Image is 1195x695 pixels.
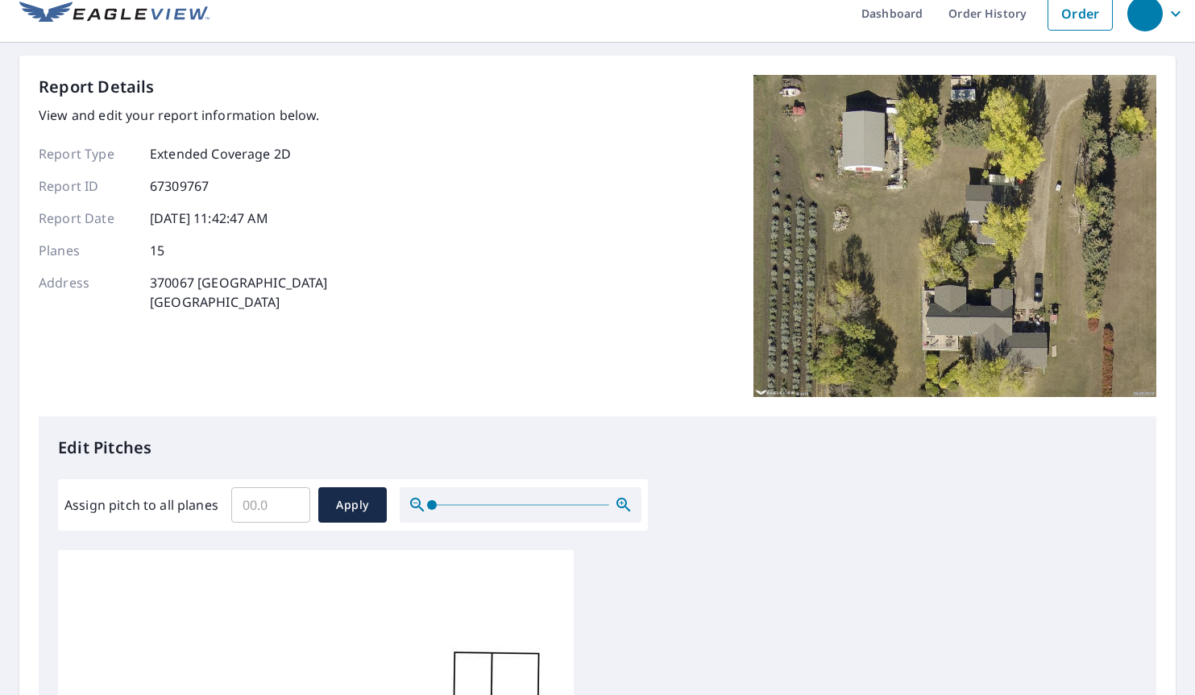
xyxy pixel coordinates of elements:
[318,487,387,523] button: Apply
[150,273,328,312] p: 370067 [GEOGRAPHIC_DATA] [GEOGRAPHIC_DATA]
[19,2,210,26] img: EV Logo
[331,495,374,515] span: Apply
[150,209,268,228] p: [DATE] 11:42:47 AM
[39,144,135,163] p: Report Type
[753,75,1156,397] img: Top image
[39,241,135,260] p: Planes
[150,144,291,163] p: Extended Coverage 2D
[150,241,164,260] p: 15
[150,176,209,196] p: 67309767
[58,436,1137,460] p: Edit Pitches
[64,495,218,515] label: Assign pitch to all planes
[39,75,155,99] p: Report Details
[39,105,328,125] p: View and edit your report information below.
[39,176,135,196] p: Report ID
[39,209,135,228] p: Report Date
[231,482,310,527] input: 00.0
[39,273,135,312] p: Address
